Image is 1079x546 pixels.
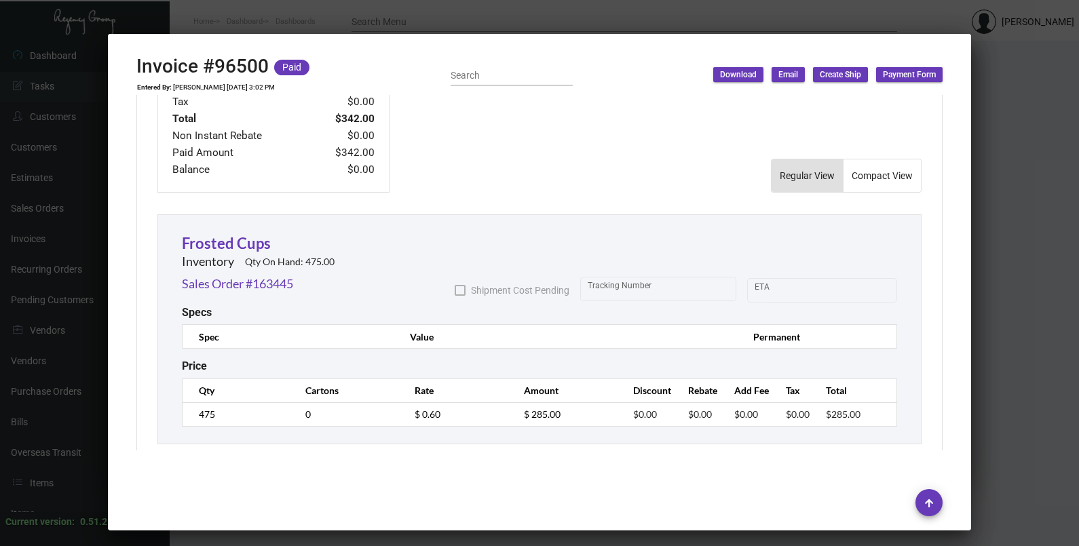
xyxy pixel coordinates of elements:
input: End date [808,285,873,296]
span: $0.00 [688,408,712,420]
th: Cartons [292,378,401,402]
td: Total [172,111,312,128]
h2: Inventory [182,254,234,269]
span: $0.00 [734,408,758,420]
span: $285.00 [826,408,860,420]
td: $342.00 [312,144,375,161]
td: [PERSON_NAME] [DATE] 3:02 PM [172,83,276,92]
button: Download [713,67,763,82]
td: $0.00 [312,128,375,144]
th: Qty [183,378,292,402]
span: Email [778,69,798,81]
th: Rate [401,378,510,402]
button: Compact View [844,159,921,192]
th: Spec [183,325,397,349]
td: Tax [172,94,312,111]
span: Create Ship [820,69,861,81]
span: Payment Form [883,69,936,81]
td: Balance [172,161,312,178]
th: Rebate [675,378,721,402]
h2: Qty On Hand: 475.00 [245,256,335,268]
input: Start date [755,285,797,296]
td: $342.00 [312,111,375,128]
div: Current version: [5,515,75,529]
span: Download [720,69,757,81]
h2: Specs [182,306,212,319]
h2: Invoice #96500 [136,55,269,78]
th: Permanent [740,325,825,349]
a: Sales Order #163445 [182,275,293,293]
mat-chip: Paid [274,60,309,75]
span: Shipment Cost Pending [471,282,569,298]
span: $0.00 [786,408,810,420]
td: $0.00 [312,161,375,178]
td: Non Instant Rebate [172,128,312,144]
td: Paid Amount [172,144,312,161]
th: Discount [620,378,675,402]
button: Payment Form [876,67,943,82]
td: $0.00 [312,94,375,111]
div: 0.51.2 [80,515,107,529]
th: Add Fee [721,378,772,402]
th: Value [396,325,739,349]
th: Amount [510,378,620,402]
td: Entered By: [136,83,172,92]
th: Tax [772,378,812,402]
a: Frosted Cups [182,234,271,252]
button: Create Ship [813,67,868,82]
span: $0.00 [633,408,657,420]
button: Email [772,67,805,82]
h2: Price [182,359,207,372]
button: Regular View [772,159,843,192]
th: Total [812,378,864,402]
